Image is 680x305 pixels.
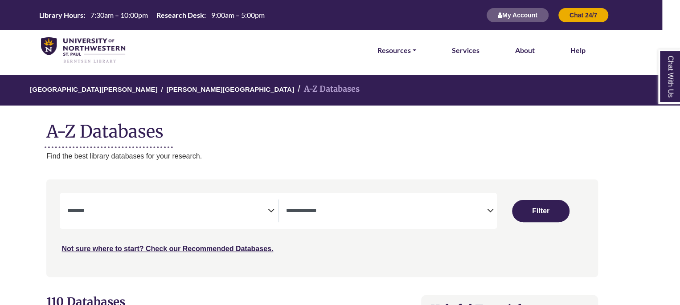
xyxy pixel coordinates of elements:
[167,84,294,93] a: [PERSON_NAME][GEOGRAPHIC_DATA]
[294,83,360,96] li: A-Z Databases
[512,200,569,222] button: Submit for Search Results
[211,11,265,19] span: 9:00am – 5:00pm
[36,10,268,20] a: Hours Today
[570,45,586,56] a: Help
[67,208,267,215] textarea: Search
[153,10,206,20] th: Research Desk:
[36,10,268,19] table: Hours Today
[46,75,598,106] nav: breadcrumb
[46,114,598,142] h1: A-Z Databases
[558,8,609,23] button: Chat 24/7
[61,245,273,252] a: Not sure where to start? Check our Recommended Databases.
[558,11,609,19] a: Chat 24/7
[452,45,479,56] a: Services
[46,179,598,277] nav: Search filters
[486,8,549,23] button: My Account
[286,208,487,215] textarea: Search
[41,37,125,64] img: library_home
[515,45,535,56] a: About
[90,11,148,19] span: 7:30am – 10:00pm
[377,45,416,56] a: Resources
[36,10,86,20] th: Library Hours:
[30,84,157,93] a: [GEOGRAPHIC_DATA][PERSON_NAME]
[46,150,598,162] p: Find the best library databases for your research.
[486,11,549,19] a: My Account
